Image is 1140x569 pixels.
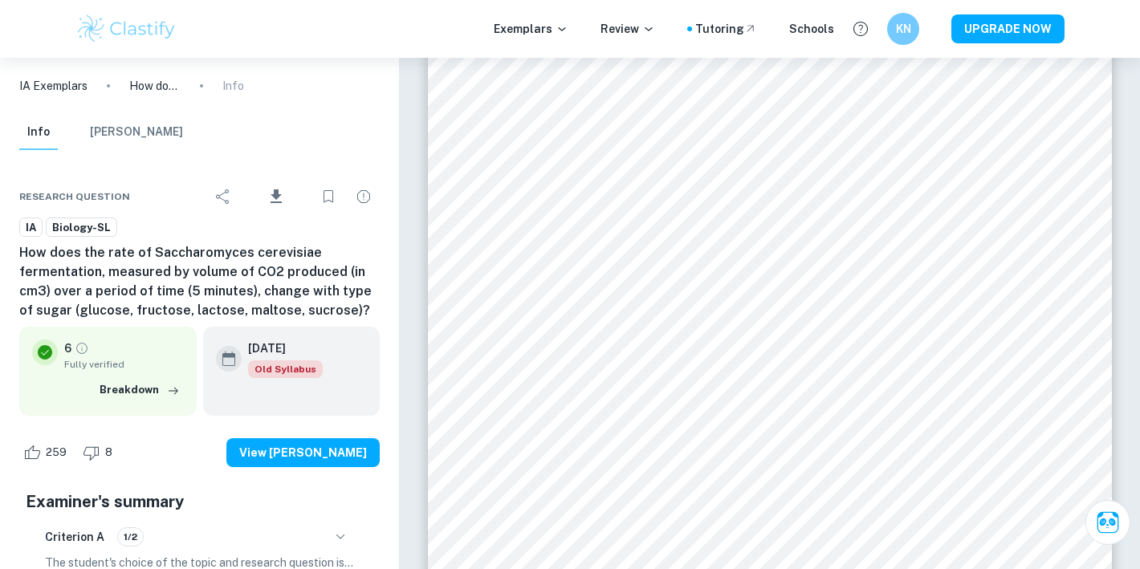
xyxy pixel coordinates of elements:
a: Tutoring [695,20,757,38]
p: Info [222,77,244,95]
p: Exemplars [494,20,568,38]
a: IA Exemplars [19,77,88,95]
button: [PERSON_NAME] [90,115,183,150]
span: IA [20,220,42,236]
div: Download [242,176,309,217]
span: 8 [96,445,121,461]
button: Help and Feedback [847,15,874,43]
h6: [DATE] [248,339,310,357]
p: How does the rate of Saccharomyces cerevisiae fermentation, measured by volume of CO2 produced (i... [129,77,181,95]
div: Bookmark [312,181,344,213]
span: 1/2 [118,530,143,544]
div: Starting from the May 2025 session, the Biology IA requirements have changed. It's OK to refer to... [248,360,323,378]
h6: KN [894,20,913,38]
img: Clastify logo [75,13,177,45]
span: 259 [37,445,75,461]
button: Info [19,115,58,150]
span: Old Syllabus [248,360,323,378]
a: Schools [789,20,834,38]
button: KN [887,13,919,45]
h6: How does the rate of Saccharomyces cerevisiae fermentation, measured by volume of CO2 produced (i... [19,243,380,320]
h5: Examiner's summary [26,490,373,514]
div: Dislike [79,440,121,465]
button: UPGRADE NOW [951,14,1065,43]
button: Ask Clai [1085,500,1130,545]
p: Review [601,20,655,38]
a: Grade fully verified [75,341,89,356]
a: IA [19,217,43,238]
span: Research question [19,189,130,204]
button: Breakdown [96,378,184,402]
span: Biology-SL [47,220,116,236]
button: View [PERSON_NAME] [226,438,380,467]
h6: Criterion A [45,528,104,546]
a: Biology-SL [46,217,117,238]
div: Like [19,440,75,465]
span: Fully verified [64,357,184,372]
div: Share [207,181,239,213]
p: 6 [64,339,71,357]
div: Report issue [348,181,380,213]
